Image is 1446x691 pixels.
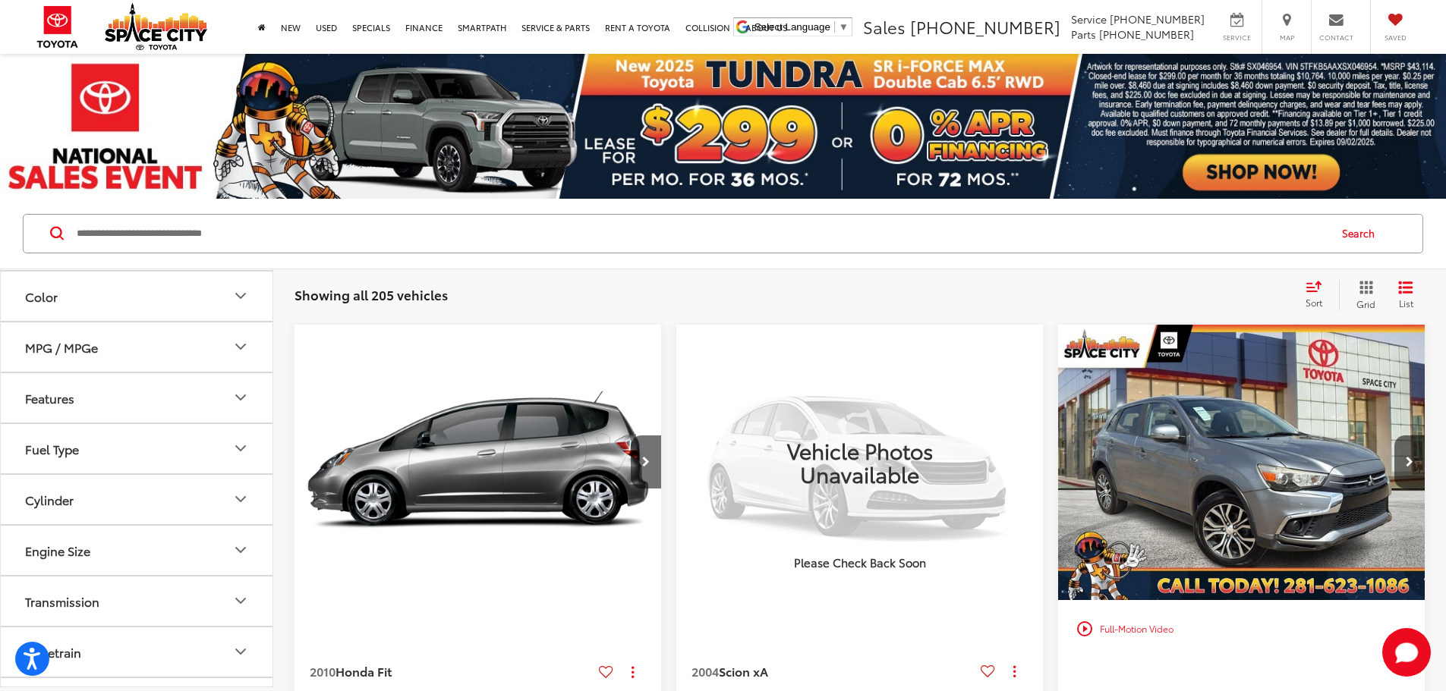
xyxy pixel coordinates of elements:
div: Engine Size [25,543,90,558]
span: List [1398,297,1413,309]
div: Features [25,391,74,405]
img: 2010 Honda Fit Base FWD [294,325,663,601]
span: Service [1220,33,1254,42]
span: [PHONE_NUMBER] [1099,27,1194,42]
button: ColorColor [1,272,274,321]
span: [PHONE_NUMBER] [910,14,1060,39]
a: Select Language​ [755,21,849,33]
button: DrivetrainDrivetrain [1,627,274,677]
button: Actions [1001,658,1028,684]
button: Select sort value [1298,280,1339,310]
svg: Start Chat [1382,628,1431,677]
img: 2018 Mitsubishi Outlander Sport 2.0 ES 4x2 [1057,325,1426,601]
div: MPG / MPGe [232,338,250,356]
span: 2010 [310,662,336,680]
a: 2010Honda Fit [310,663,593,680]
span: Saved [1378,33,1412,42]
div: Transmission [25,594,99,608]
div: Drivetrain [25,645,81,659]
div: Fuel Type [25,441,79,456]
div: 2018 Mitsubishi Outlander Sport 2.0 ES 0 [1057,325,1426,600]
span: Honda Fit [336,662,392,680]
a: 2004Scion xA [691,663,975,680]
span: ​ [834,21,835,33]
button: Search [1328,215,1397,253]
button: Actions [619,658,646,685]
span: Scion xA [719,662,768,680]
div: Transmission [232,592,250,610]
button: List View [1387,280,1425,310]
button: TransmissionTransmission [1,576,274,626]
span: dropdown dots [1013,665,1016,677]
img: Space City Toyota [105,3,207,50]
span: [PHONE_NUMBER] [1110,11,1205,27]
span: Sort [1306,296,1322,309]
button: CylinderCylinder [1,475,274,524]
div: Drivetrain [232,642,250,661]
span: Grid [1356,297,1375,310]
button: Next image [1394,435,1425,488]
div: Engine Size [232,541,250,559]
button: Fuel TypeFuel Type [1,424,274,473]
div: Color [232,287,250,305]
span: Select Language [755,21,830,33]
input: Search by Make, Model, or Keyword [75,215,1328,252]
button: Toggle Chat Window [1382,628,1431,677]
a: 2018 Mitsubishi Outlander Sport 2.0 ES 4x22018 Mitsubishi Outlander Sport 2.0 ES 4x22018 Mitsubis... [1057,325,1426,600]
div: MPG / MPGe [25,340,98,354]
span: Parts [1071,27,1096,42]
span: Service [1071,11,1107,27]
button: FeaturesFeatures [1,373,274,422]
a: VIEW_DETAILS [676,325,1043,599]
span: Showing all 205 vehicles [295,285,448,303]
span: Map [1270,33,1303,42]
button: Grid View [1339,280,1387,310]
span: dropdown dots [632,666,634,678]
div: Features [232,388,250,407]
span: Contact [1319,33,1353,42]
span: Sales [863,14,906,39]
span: ▼ [839,21,849,33]
div: Color [25,289,58,303]
img: Vehicle Photos Unavailable Please Check Back Soon [676,325,1043,599]
button: Next image [631,435,661,488]
div: Cylinder [25,492,74,507]
span: 2004 [691,662,719,680]
div: Cylinder [232,490,250,508]
div: 2010 Honda Fit Base 0 [294,325,663,600]
a: 2010 Honda Fit Base FWD2010 Honda Fit Base FWD2010 Honda Fit Base FWD2010 Honda Fit Base FWD [294,325,663,600]
div: Fuel Type [232,439,250,457]
button: MPG / MPGeMPG / MPGe [1,322,274,372]
button: Engine SizeEngine Size [1,526,274,575]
